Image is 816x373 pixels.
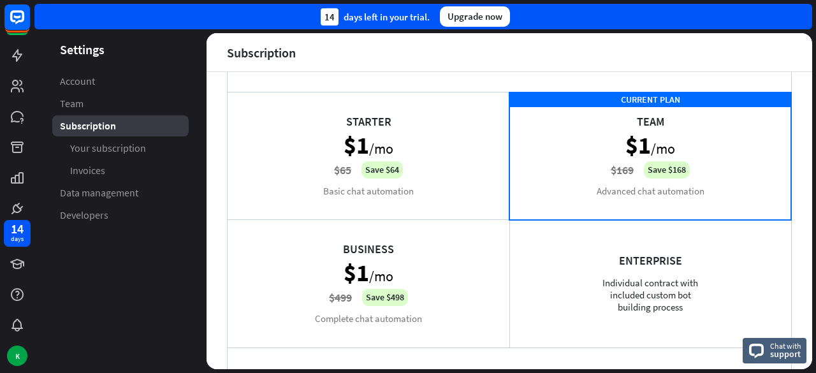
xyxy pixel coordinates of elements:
[321,8,430,26] div: days left in your trial.
[770,340,801,352] span: Chat with
[34,41,207,58] header: Settings
[11,235,24,244] div: days
[60,119,116,133] span: Subscription
[60,75,95,88] span: Account
[52,138,189,159] a: Your subscription
[52,205,189,226] a: Developers
[60,208,108,222] span: Developers
[70,142,146,155] span: Your subscription
[321,8,339,26] div: 14
[60,186,138,200] span: Data management
[52,182,189,203] a: Data management
[7,346,27,366] div: K
[52,71,189,92] a: Account
[52,160,189,181] a: Invoices
[770,348,801,360] span: support
[52,93,189,114] a: Team
[11,223,24,235] div: 14
[227,45,296,60] div: Subscription
[440,6,510,27] div: Upgrade now
[10,5,48,43] button: Open LiveChat chat widget
[70,164,105,177] span: Invoices
[60,97,84,110] span: Team
[4,220,31,247] a: 14 days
